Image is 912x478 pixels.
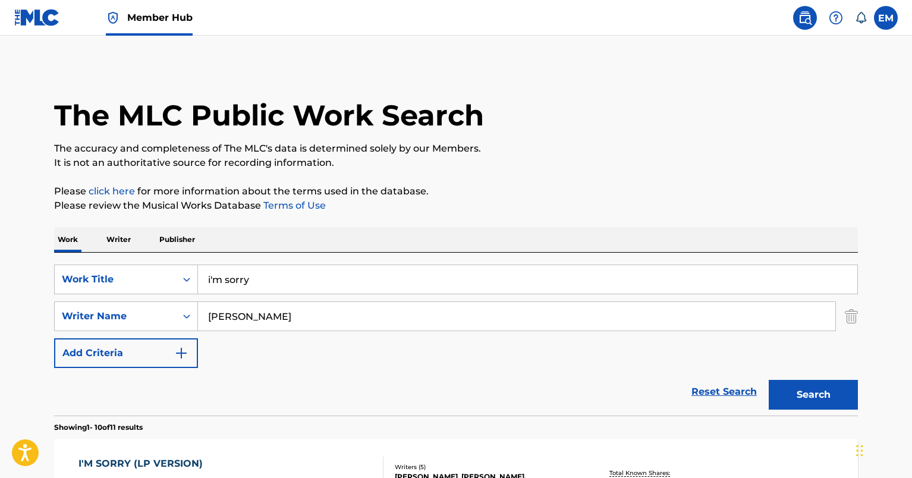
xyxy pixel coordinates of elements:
div: User Menu [874,6,898,30]
p: Showing 1 - 10 of 11 results [54,422,143,433]
p: Please for more information about the terms used in the database. [54,184,858,199]
p: Publisher [156,227,199,252]
img: search [798,11,812,25]
img: Delete Criterion [845,301,858,331]
p: It is not an authoritative source for recording information. [54,156,858,170]
p: Please review the Musical Works Database [54,199,858,213]
img: help [829,11,843,25]
h1: The MLC Public Work Search [54,98,484,133]
p: Work [54,227,81,252]
button: Search [769,380,858,410]
a: Public Search [793,6,817,30]
img: MLC Logo [14,9,60,26]
a: Reset Search [685,379,763,405]
img: Top Rightsholder [106,11,120,25]
div: Writers ( 5 ) [395,463,574,471]
p: The accuracy and completeness of The MLC's data is determined solely by our Members. [54,141,858,156]
p: Writer [103,227,134,252]
a: Terms of Use [261,200,326,211]
div: Work Title [62,272,169,287]
div: I'M SORRY (LP VERSION) [78,457,209,471]
a: click here [89,185,135,197]
span: Member Hub [127,11,193,24]
img: 9d2ae6d4665cec9f34b9.svg [174,346,188,360]
div: Notifications [855,12,867,24]
div: Drag [856,433,863,468]
iframe: Chat Widget [853,421,912,478]
div: Help [824,6,848,30]
div: Writer Name [62,309,169,323]
button: Add Criteria [54,338,198,368]
form: Search Form [54,265,858,416]
iframe: Resource Center [879,306,912,401]
p: Total Known Shares: [609,468,673,477]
